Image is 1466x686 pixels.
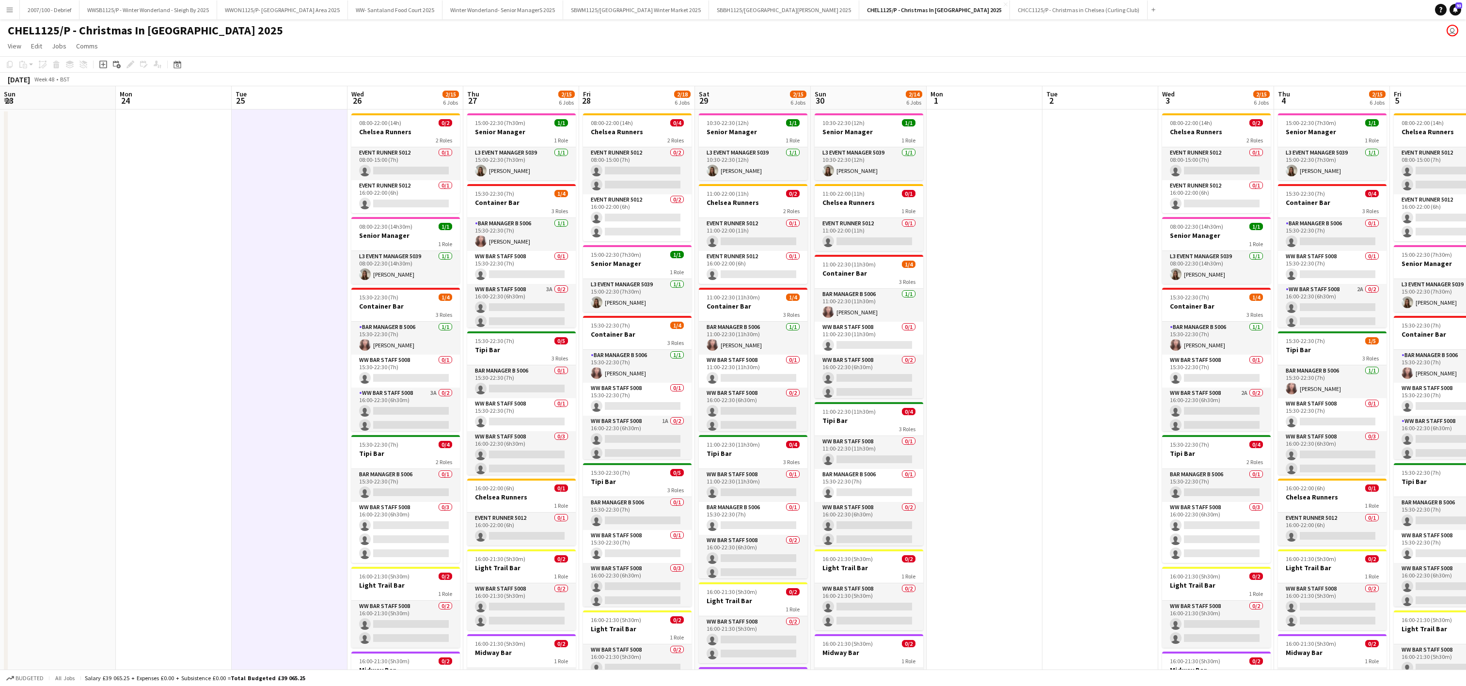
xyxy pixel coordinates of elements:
span: 0/2 [439,119,452,126]
span: 0/4 [1365,190,1379,197]
app-card-role: Bar Manager B 50061/115:30-22:30 (7h)[PERSON_NAME] [467,218,576,251]
div: 11:00-22:30 (11h30m)0/4Tipi Bar3 RolesWW Bar Staff 50080/111:00-22:30 (11h30m) Bar Manager B 5006... [815,402,923,546]
span: 08:00-22:00 (14h) [359,119,401,126]
h3: Chelsea Runners [467,493,576,501]
app-card-role: WW Bar Staff 50080/316:00-22:30 (6h30m) [1162,502,1271,563]
app-card-role: WW Bar Staff 50080/316:00-22:30 (6h30m) [1278,431,1387,492]
app-card-role: WW Bar Staff 50082A0/216:00-22:30 (6h30m) [1162,388,1271,435]
app-card-role: Event Runner 50120/116:00-22:00 (6h) [467,513,576,546]
app-card-role: Bar Manager B 50060/115:30-22:30 (7h) [1162,469,1271,502]
h3: Chelsea Runners [583,127,692,136]
app-job-card: 08:00-22:00 (14h)0/2Chelsea Runners2 RolesEvent Runner 50120/108:00-15:00 (7h) Event Runner 50120... [351,113,460,213]
h3: Container Bar [1278,198,1387,207]
span: 16:00-22:00 (6h) [1286,484,1325,492]
span: 0/4 [902,408,915,415]
a: Comms [72,40,102,52]
h3: Senior Manager [351,231,460,240]
app-job-card: 15:30-22:30 (7h)0/5Tipi Bar3 RolesBar Manager B 50060/115:30-22:30 (7h) WW Bar Staff 50080/115:30... [467,331,576,475]
div: 16:00-21:30 (5h30m)0/2Light Trail Bar1 RoleWW Bar Staff 50080/216:00-21:30 (5h30m) [1162,567,1271,648]
span: 15:00-22:30 (7h30m) [1402,251,1452,258]
span: 08:00-22:00 (14h) [1170,119,1212,126]
div: 15:30-22:30 (7h)1/4Container Bar3 RolesBar Manager B 50061/115:30-22:30 (7h)[PERSON_NAME]WW Bar S... [583,316,692,459]
h3: Light Trail Bar [1162,581,1271,590]
app-card-role: WW Bar Staff 50080/115:30-22:30 (7h) [1162,355,1271,388]
button: SBWM1125/[GEOGRAPHIC_DATA] Winter Market 2025 [563,0,709,19]
span: 08:00-22:30 (14h30m) [1170,223,1223,230]
h3: Tipi Bar [583,477,692,486]
span: 0/4 [786,441,800,448]
app-card-role: WW Bar Staff 50080/111:00-22:30 (11h30m) [815,436,923,469]
button: CHCC1125/P - Christmas in Chelsea (Curling Club) [1010,0,1148,19]
span: 1 Role [1365,137,1379,144]
span: 3 Roles [667,486,684,494]
app-card-role: Bar Manager B 50060/115:30-22:30 (7h) [1278,218,1387,251]
span: 15:00-22:30 (7h30m) [591,251,641,258]
span: 3 Roles [783,458,800,466]
app-card-role: Bar Manager B 50060/115:30-22:30 (7h) [351,469,460,502]
span: 15:30-22:30 (7h) [591,469,630,476]
h3: Light Trail Bar [467,563,576,572]
app-card-role: WW Bar Staff 50083A0/216:00-22:30 (6h30m) [351,388,460,435]
span: 0/2 [1365,555,1379,562]
div: 15:30-22:30 (7h)0/5Tipi Bar3 RolesBar Manager B 50060/115:30-22:30 (7h) WW Bar Staff 50080/115:30... [583,463,692,607]
button: WWON1125/P- [GEOGRAPHIC_DATA] Area 2025 [217,0,348,19]
span: 16:00-21:30 (5h30m) [475,555,525,562]
span: 0/5 [670,469,684,476]
app-job-card: 16:00-21:30 (5h30m)0/2Light Trail Bar1 RoleWW Bar Staff 50080/216:00-21:30 (5h30m) [351,567,460,648]
span: 0/1 [1365,484,1379,492]
span: 15:30-22:30 (7h) [475,337,514,344]
span: 3 Roles [1246,311,1263,318]
app-card-role: Bar Manager B 50060/115:30-22:30 (7h) [699,502,807,535]
span: 0/5 [554,337,568,344]
h3: Tipi Bar [351,449,460,458]
span: 10:30-22:30 (12h) [707,119,749,126]
span: 2 Roles [1246,458,1263,466]
h3: Container Bar [467,198,576,207]
span: 15:30-22:30 (7h) [359,294,398,301]
app-card-role: Bar Manager B 50061/111:00-22:30 (11h30m)[PERSON_NAME] [815,289,923,322]
span: 1/1 [554,119,568,126]
span: 15:00-22:30 (7h30m) [1286,119,1336,126]
app-card-role: Event Runner 50120/116:00-22:00 (6h) [351,180,460,213]
span: 11:00-22:00 (11h) [707,190,749,197]
app-job-card: 08:00-22:30 (14h30m)1/1Senior Manager1 RoleL3 Event Manager 50391/108:00-22:30 (14h30m)[PERSON_NAME] [351,217,460,284]
span: 15:30-22:30 (7h) [591,322,630,329]
app-card-role: L3 Event Manager 50391/110:30-22:30 (12h)[PERSON_NAME] [699,147,807,180]
app-card-role: Bar Manager B 50060/115:30-22:30 (7h) [467,365,576,398]
span: 3 Roles [436,311,452,318]
span: 1/1 [786,119,800,126]
div: 16:00-21:30 (5h30m)0/2Light Trail Bar1 RoleWW Bar Staff 50080/216:00-21:30 (5h30m) [467,549,576,630]
app-job-card: 15:00-22:30 (7h30m)1/1Senior Manager1 RoleL3 Event Manager 50391/115:00-22:30 (7h30m)[PERSON_NAME] [583,245,692,312]
span: 15:30-22:30 (7h) [1402,322,1441,329]
app-card-role: WW Bar Staff 50082A0/216:00-22:30 (6h30m) [1278,284,1387,331]
app-card-role: WW Bar Staff 50080/115:30-22:30 (7h) [583,383,692,416]
div: 15:30-22:30 (7h)1/5Tipi Bar3 RolesBar Manager B 50061/115:30-22:30 (7h)[PERSON_NAME]WW Bar Staff ... [1278,331,1387,475]
app-job-card: 11:00-22:30 (11h30m)1/4Container Bar3 RolesBar Manager B 50061/111:00-22:30 (11h30m)[PERSON_NAME]... [815,255,923,398]
span: View [8,42,21,50]
h3: Chelsea Runners [699,198,807,207]
button: WW- Santaland Food Court 2025 [348,0,442,19]
span: Jobs [52,42,66,50]
app-job-card: 16:00-22:00 (6h)0/1Chelsea Runners1 RoleEvent Runner 50120/116:00-22:00 (6h) [1278,479,1387,546]
span: 2 Roles [436,137,452,144]
app-job-card: 11:00-22:30 (11h30m)1/4Container Bar3 RolesBar Manager B 50061/111:00-22:30 (11h30m)[PERSON_NAME]... [699,288,807,431]
h3: Tipi Bar [1278,345,1387,354]
app-job-card: 16:00-21:30 (5h30m)0/2Light Trail Bar1 RoleWW Bar Staff 50080/216:00-21:30 (5h30m) [699,582,807,663]
h3: Chelsea Runners [815,198,923,207]
span: 1/1 [1365,119,1379,126]
h3: Senior Manager [815,127,923,136]
app-card-role: WW Bar Staff 50080/216:00-22:30 (6h30m) [699,535,807,582]
span: 1 Role [554,137,568,144]
span: 1 Role [670,268,684,276]
div: 11:00-22:30 (11h30m)0/4Tipi Bar3 RolesWW Bar Staff 50080/111:00-22:30 (11h30m) Bar Manager B 5006... [699,435,807,578]
h3: Chelsea Runners [351,127,460,136]
h3: Light Trail Bar [815,563,923,572]
h3: Senior Manager [699,127,807,136]
span: 1 Role [901,137,915,144]
div: 08:00-22:00 (14h)0/2Chelsea Runners2 RolesEvent Runner 50120/108:00-15:00 (7h) Event Runner 50120... [1162,113,1271,213]
h3: Senior Manager [1278,127,1387,136]
span: 1 Role [901,573,915,580]
app-job-card: 11:00-22:00 (11h)0/2Chelsea Runners2 RolesEvent Runner 50120/111:00-22:00 (11h) Event Runner 5012... [699,184,807,284]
